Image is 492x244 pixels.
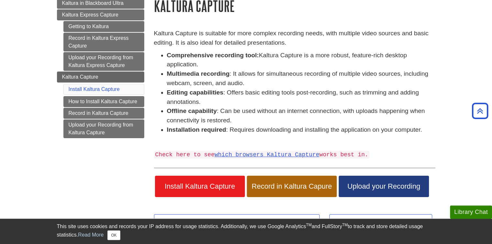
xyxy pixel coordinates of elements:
span: Upload your Recording [344,182,424,191]
span: Kaltura in Blackboard Ultra [62,0,124,6]
a: Record in Kaltura Capure [247,176,337,197]
span: Record in Kaltura Capure [252,182,332,191]
a: Back to Top [470,106,490,115]
li: : It allows for simultaneous recording of multiple video sources, including webcam, screen, and a... [167,69,435,88]
a: which browsers Kaltura Capture [214,151,319,158]
code: Check here to see works best in. [154,151,370,159]
a: Upload your Recording from Kaltura Express Capture [63,52,144,71]
a: Record in Kaltura Capture [63,108,144,119]
strong: Installation required [167,126,226,133]
button: Library Chat [450,205,492,219]
a: <<Previous:Upload your Recording from Kaltura Express Capture [154,214,320,229]
a: Kaltura Express Capture [57,9,144,20]
sup: TM [342,223,348,227]
a: Next:How to Install Kaltura Capture >> [329,214,432,229]
a: Read More [78,232,104,238]
a: Install Kaltura Capture [69,86,120,92]
li: Kaltura Capture is a more robust, feature-rich desktop application. [167,51,435,70]
span: Kaltura Express Capture [62,12,118,17]
strong: Editing capabilities [167,89,224,96]
a: Upload your Recording [339,176,429,197]
strong: Offline capability [167,107,217,114]
a: Upload your Recording from Kaltura Capture [63,119,144,138]
a: How to Install Kaltura Capture [63,96,144,107]
span: Kaltura Capture [62,74,98,80]
strong: Multimedia recording [167,70,230,77]
a: Kaltura Capture [57,72,144,83]
button: Close [107,230,120,240]
div: This site uses cookies and records your IP address for usage statistics. Additionally, we use Goo... [57,223,435,240]
a: Install Kaltura Capture [155,176,245,197]
a: Getting to Kaltura [63,21,144,32]
sup: TM [306,223,312,227]
p: Kaltura Capture is suitable for more complex recording needs, with multiple video sources and bas... [154,29,435,48]
strong: Comprehensive recording tool: [167,52,259,59]
li: : Requires downloading and installing the application on your computer. [167,125,435,135]
li: : Can be used without an internet connection, with uploads happening when connectivity is restored. [167,106,435,125]
span: Install Kaltura Capture [160,182,240,191]
a: Record in Kaltura Express Capture [63,33,144,51]
li: : Offers basic editing tools post-recording, such as trimming and adding annotations. [167,88,435,107]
